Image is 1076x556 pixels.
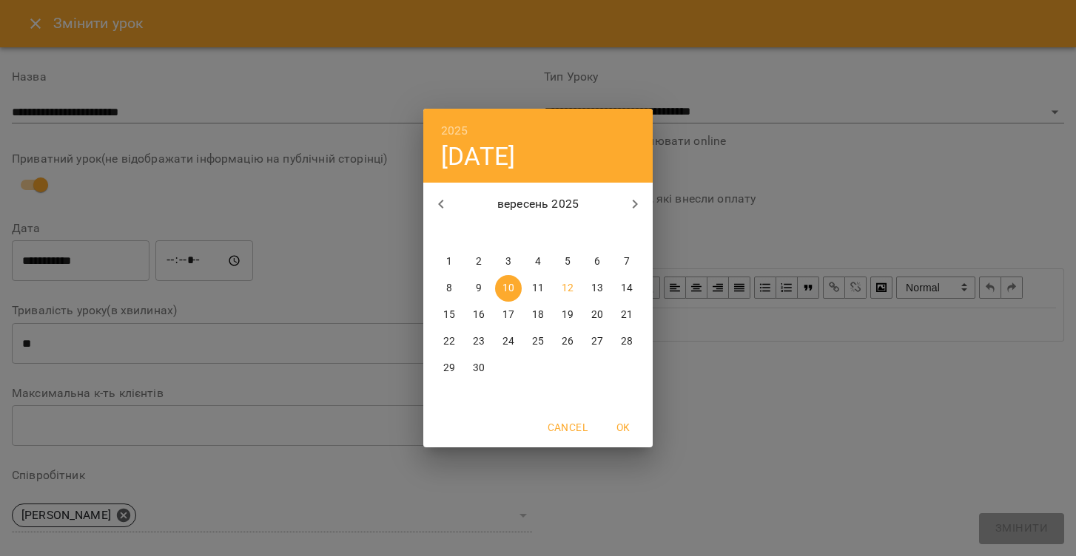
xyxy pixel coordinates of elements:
span: Cancel [548,418,588,436]
p: 17 [502,308,514,322]
p: 3 [505,254,511,269]
button: 1 [436,248,463,275]
p: 26 [562,334,574,349]
button: 20 [584,302,611,328]
button: 19 [554,302,581,328]
p: 16 [473,308,485,322]
button: 2 [465,248,492,275]
span: OK [605,418,641,436]
button: 4 [525,248,551,275]
button: 18 [525,302,551,328]
p: 14 [621,281,633,296]
button: 21 [613,302,640,328]
p: 4 [535,254,541,269]
span: вт [465,226,492,241]
button: 30 [465,355,492,382]
p: 11 [532,281,544,296]
p: 19 [562,308,574,322]
button: 16 [465,302,492,328]
button: 26 [554,328,581,355]
p: 10 [502,281,514,296]
button: 29 [436,355,463,382]
button: 13 [584,275,611,302]
p: 23 [473,334,485,349]
button: 10 [495,275,522,302]
p: 8 [446,281,452,296]
button: 22 [436,328,463,355]
button: 12 [554,275,581,302]
button: 8 [436,275,463,302]
p: 22 [443,334,455,349]
p: 13 [591,281,603,296]
button: Cancel [542,414,594,441]
button: 2025 [441,121,468,141]
p: 7 [624,254,630,269]
button: 6 [584,248,611,275]
p: вересень 2025 [459,195,618,213]
button: 24 [495,328,522,355]
button: 14 [613,275,640,302]
p: 24 [502,334,514,349]
p: 2 [476,254,482,269]
p: 12 [562,281,574,296]
p: 28 [621,334,633,349]
p: 20 [591,308,603,322]
button: 27 [584,328,611,355]
button: 5 [554,248,581,275]
p: 18 [532,308,544,322]
span: ср [495,226,522,241]
p: 6 [594,254,600,269]
p: 29 [443,361,455,376]
button: 23 [465,328,492,355]
button: 7 [613,248,640,275]
span: пт [554,226,581,241]
button: 11 [525,275,551,302]
p: 15 [443,308,455,322]
button: 15 [436,302,463,328]
span: чт [525,226,551,241]
button: OK [599,414,647,441]
button: 17 [495,302,522,328]
p: 9 [476,281,482,296]
p: 25 [532,334,544,349]
span: пн [436,226,463,241]
button: 9 [465,275,492,302]
p: 30 [473,361,485,376]
span: нд [613,226,640,241]
p: 27 [591,334,603,349]
button: 28 [613,328,640,355]
p: 5 [565,254,571,269]
button: 25 [525,328,551,355]
p: 21 [621,308,633,322]
span: сб [584,226,611,241]
button: 3 [495,248,522,275]
p: 1 [446,254,452,269]
button: [DATE] [441,141,515,172]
